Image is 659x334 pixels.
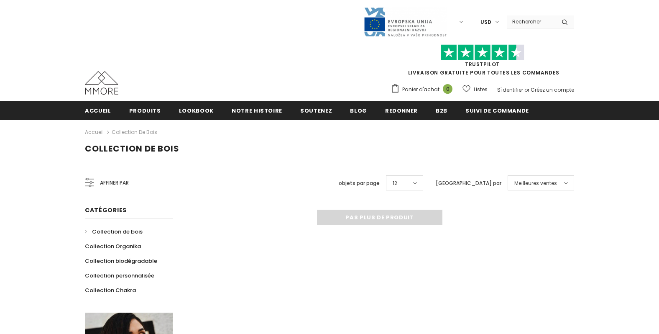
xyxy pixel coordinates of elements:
[179,101,214,120] a: Lookbook
[385,107,418,115] span: Redonner
[232,101,282,120] a: Notre histoire
[85,242,141,250] span: Collection Organika
[232,107,282,115] span: Notre histoire
[85,268,154,283] a: Collection personnalisée
[393,179,397,188] span: 12
[85,107,111,115] span: Accueil
[85,71,118,95] img: Cas MMORE
[507,15,555,28] input: Search Site
[350,107,367,115] span: Blog
[480,18,491,26] span: USD
[85,239,141,254] a: Collection Organika
[524,86,529,93] span: or
[129,101,161,120] a: Produits
[339,179,380,188] label: objets par page
[402,85,439,94] span: Panier d'achat
[85,224,143,239] a: Collection de bois
[85,206,127,214] span: Catégories
[441,44,524,61] img: Faites confiance aux étoiles pilotes
[474,85,488,94] span: Listes
[85,127,104,137] a: Accueil
[385,101,418,120] a: Redonner
[462,82,488,97] a: Listes
[465,101,529,120] a: Suivi de commande
[92,228,143,236] span: Collection de bois
[391,48,574,76] span: LIVRAISON GRATUITE POUR TOUTES LES COMMANDES
[436,101,447,120] a: B2B
[85,283,136,298] a: Collection Chakra
[363,7,447,37] img: Javni Razpis
[85,272,154,280] span: Collection personnalisée
[85,254,157,268] a: Collection biodégradable
[129,107,161,115] span: Produits
[85,286,136,294] span: Collection Chakra
[85,257,157,265] span: Collection biodégradable
[100,178,129,188] span: Affiner par
[436,107,447,115] span: B2B
[497,86,523,93] a: S'identifier
[300,101,332,120] a: soutenez
[363,18,447,25] a: Javni Razpis
[85,101,111,120] a: Accueil
[465,61,500,68] a: TrustPilot
[179,107,214,115] span: Lookbook
[391,83,457,96] a: Panier d'achat 0
[465,107,529,115] span: Suivi de commande
[436,179,501,188] label: [GEOGRAPHIC_DATA] par
[443,84,452,94] span: 0
[531,86,574,93] a: Créez un compte
[300,107,332,115] span: soutenez
[514,179,557,188] span: Meilleures ventes
[350,101,367,120] a: Blog
[85,143,179,154] span: Collection de bois
[112,128,157,136] a: Collection de bois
